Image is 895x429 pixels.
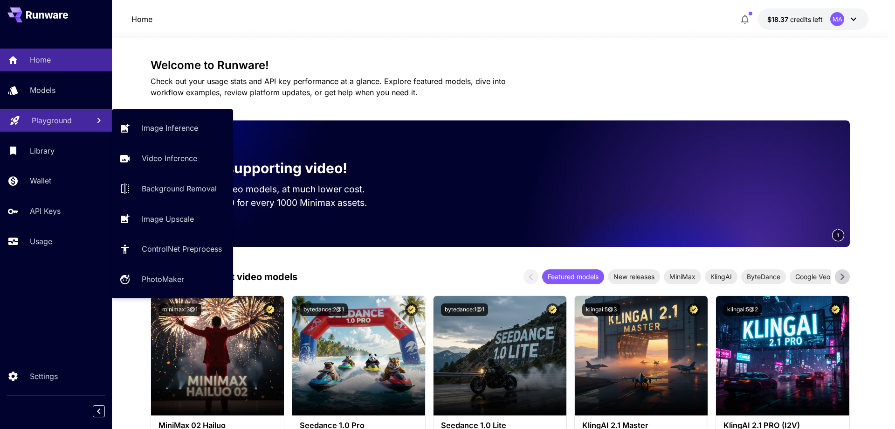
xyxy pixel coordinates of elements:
[582,303,620,316] button: klingai:5@3
[112,147,233,170] a: Video Inference
[837,232,840,239] span: 1
[100,403,112,420] div: Collapse sidebar
[151,77,506,97] span: Check out your usage stats and API key performance at a glance. Explore featured models, dive int...
[300,303,348,316] button: bytedance:2@1
[131,14,152,25] p: Home
[30,205,61,217] p: API Keys
[165,196,383,210] p: Save up to $350 for every 1000 Minimax assets.
[723,303,762,316] button: klingai:5@2
[142,243,222,254] p: ControlNet Preprocess
[93,405,105,417] button: Collapse sidebar
[158,303,201,316] button: minimax:3@1
[142,213,194,225] p: Image Upscale
[292,296,425,415] img: alt
[30,371,58,382] p: Settings
[790,15,823,23] span: credits left
[151,296,284,415] img: alt
[30,84,55,96] p: Models
[30,175,51,186] p: Wallet
[142,274,184,285] p: PhotoMaker
[142,153,197,164] p: Video Inference
[142,122,198,134] p: Image Inference
[608,272,660,281] span: New releases
[758,8,868,30] button: $18.36769
[705,272,737,281] span: KlingAI
[767,14,823,24] div: $18.36769
[741,272,786,281] span: ByteDance
[716,296,849,415] img: alt
[790,272,836,281] span: Google Veo
[192,158,347,179] p: Now supporting video!
[767,15,790,23] span: $18.37
[664,272,701,281] span: MiniMax
[165,183,383,196] p: Run the best video models, at much lower cost.
[112,207,233,230] a: Image Upscale
[264,303,276,316] button: Certified Model – Vetted for best performance and includes a commercial license.
[131,14,152,25] nav: breadcrumb
[546,303,559,316] button: Certified Model – Vetted for best performance and includes a commercial license.
[441,303,488,316] button: bytedance:1@1
[542,272,604,281] span: Featured models
[405,303,418,316] button: Certified Model – Vetted for best performance and includes a commercial license.
[112,238,233,260] a: ControlNet Preprocess
[829,303,842,316] button: Certified Model – Vetted for best performance and includes a commercial license.
[434,296,566,415] img: alt
[112,117,233,140] a: Image Inference
[575,296,708,415] img: alt
[151,59,850,72] h3: Welcome to Runware!
[30,54,51,65] p: Home
[142,183,217,194] p: Background Removal
[32,115,72,126] p: Playground
[830,12,844,26] div: MA
[30,145,55,156] p: Library
[112,177,233,200] a: Background Removal
[688,303,700,316] button: Certified Model – Vetted for best performance and includes a commercial license.
[30,236,52,247] p: Usage
[112,268,233,291] a: PhotoMaker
